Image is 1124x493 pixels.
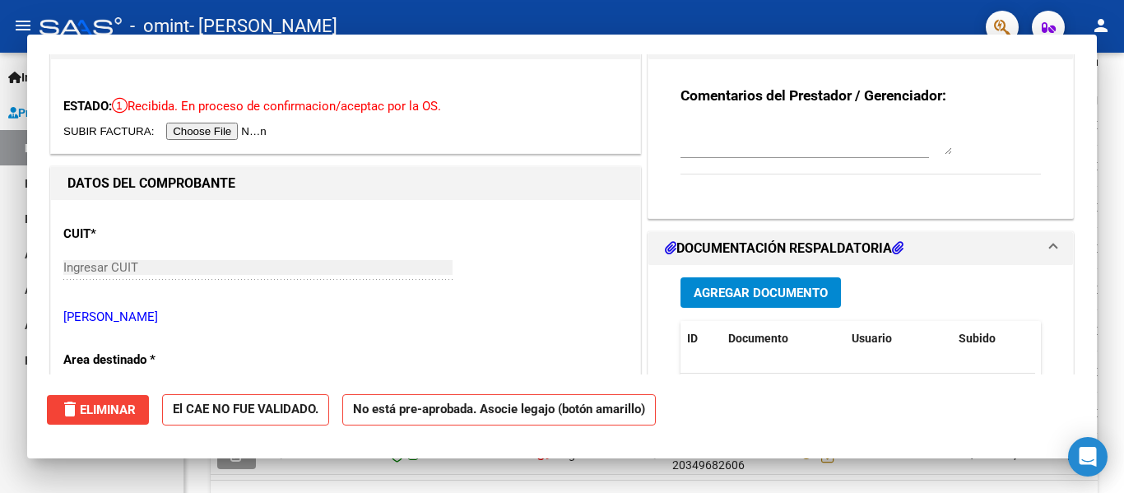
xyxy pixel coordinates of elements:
[852,332,892,345] span: Usuario
[845,321,952,356] datatable-header-cell: Usuario
[47,395,149,425] button: Eliminar
[189,8,337,44] span: - [PERSON_NAME]
[680,87,946,104] strong: Comentarios del Prestador / Gerenciador:
[63,308,628,327] p: [PERSON_NAME]
[680,321,722,356] datatable-header-cell: ID
[342,394,656,426] strong: No está pre-aprobada. Asocie legajo (botón amarillo)
[130,8,189,44] span: - omint
[13,16,33,35] mat-icon: menu
[665,239,903,258] h1: DOCUMENTACIÓN RESPALDATORIA
[1068,437,1108,477] div: Open Intercom Messenger
[63,351,233,370] p: Area destinado *
[722,321,845,356] datatable-header-cell: Documento
[648,59,1073,218] div: COMENTARIOS
[67,175,235,191] strong: DATOS DEL COMPROBANTE
[680,277,841,308] button: Agregar Documento
[63,99,112,114] span: ESTADO:
[694,286,828,300] span: Agregar Documento
[959,332,996,345] span: Subido
[1091,16,1111,35] mat-icon: person
[112,99,441,114] span: Recibida. En proceso de confirmacion/aceptac por la OS.
[838,448,931,461] strong: Factura C: 2 - 316
[63,225,233,244] p: CUIT
[162,394,329,426] strong: El CAE NO FUE VALIDADO.
[728,332,788,345] span: Documento
[8,68,50,86] span: Inicio
[648,232,1073,265] mat-expansion-panel-header: DOCUMENTACIÓN RESPALDATORIA
[60,402,136,417] span: Eliminar
[60,399,80,419] mat-icon: delete
[687,332,698,345] span: ID
[680,374,1035,415] div: No data to display
[1034,321,1117,356] datatable-header-cell: Acción
[952,321,1034,356] datatable-header-cell: Subido
[8,104,158,122] span: Prestadores / Proveedores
